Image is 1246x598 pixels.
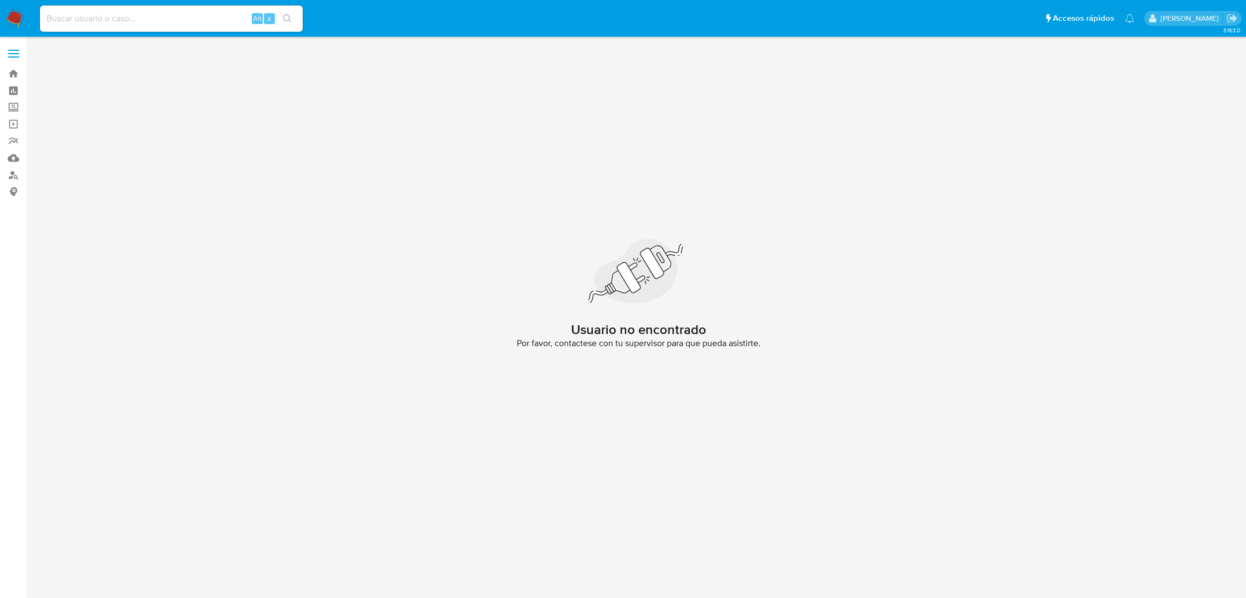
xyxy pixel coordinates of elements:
[1053,13,1114,24] span: Accesos rápidos
[571,321,706,338] h2: Usuario no encontrado
[268,13,271,24] span: s
[517,338,760,349] span: Por favor, contactese con tu supervisor para que pueda asistirte.
[276,11,298,26] button: search-icon
[40,12,303,26] input: Buscar usuario o caso...
[1226,13,1238,24] a: Salir
[1125,14,1134,23] a: Notificaciones
[1161,13,1222,24] p: fernando.ftapiamartinez@mercadolibre.com.mx
[253,13,262,24] span: Alt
